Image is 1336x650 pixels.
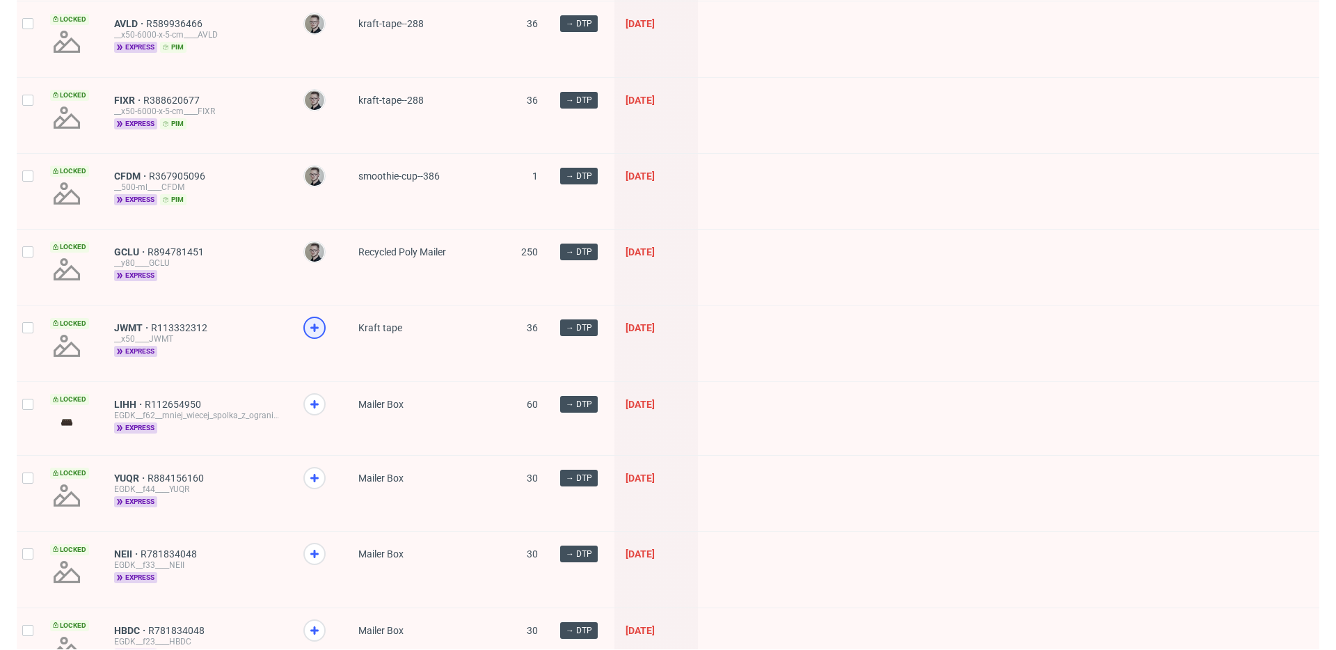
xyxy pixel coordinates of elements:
[148,246,207,257] span: R894781451
[114,399,145,410] a: LIHH
[148,625,207,636] a: R781834048
[358,171,440,182] span: smoothie-cup--386
[527,625,538,636] span: 30
[626,625,655,636] span: [DATE]
[114,548,141,560] a: NEII
[114,171,149,182] a: CFDM
[114,333,281,344] div: __x50____JWMT
[527,95,538,106] span: 36
[566,94,592,106] span: → DTP
[50,318,89,329] span: Locked
[566,322,592,334] span: → DTP
[626,246,655,257] span: [DATE]
[358,95,424,106] span: kraft-tape--288
[114,473,148,484] a: YUQR
[160,118,186,129] span: pim
[114,560,281,571] div: EGDK__f33____NEII
[50,620,89,631] span: Locked
[626,473,655,484] span: [DATE]
[114,346,157,357] span: express
[50,90,89,101] span: Locked
[114,18,146,29] a: AVLD
[114,496,157,507] span: express
[160,42,186,53] span: pim
[305,14,324,33] img: Krystian Gaza
[148,473,207,484] a: R884156160
[50,329,83,363] img: no_design.png
[114,246,148,257] a: GCLU
[358,473,404,484] span: Mailer Box
[50,241,89,253] span: Locked
[305,242,324,262] img: Krystian Gaza
[626,548,655,560] span: [DATE]
[50,479,83,512] img: no_design.png
[50,413,83,431] img: version_two_editor_design
[566,548,592,560] span: → DTP
[566,17,592,30] span: → DTP
[114,42,157,53] span: express
[305,90,324,110] img: Krystian Gaza
[114,257,281,269] div: __y80____GCLU
[566,170,592,182] span: → DTP
[305,166,324,186] img: Krystian Gaza
[50,177,83,210] img: no_design.png
[114,625,148,636] a: HBDC
[160,194,186,205] span: pim
[50,544,89,555] span: Locked
[566,472,592,484] span: → DTP
[527,399,538,410] span: 60
[358,548,404,560] span: Mailer Box
[50,555,83,589] img: no_design.png
[626,171,655,182] span: [DATE]
[626,322,655,333] span: [DATE]
[114,410,281,421] div: EGDK__f62__mniej_wiecej_spolka_z_ograniczona_odpowiedzialnoscia__LIHH
[114,572,157,583] span: express
[50,25,83,58] img: no_design.png
[50,101,83,134] img: no_design.png
[146,18,205,29] a: R589936466
[626,18,655,29] span: [DATE]
[114,106,281,117] div: __x50-6000-x-5-cm____FIXR
[527,473,538,484] span: 30
[143,95,202,106] a: R388620677
[145,399,204,410] span: R112654950
[114,322,151,333] a: JWMT
[114,194,157,205] span: express
[626,399,655,410] span: [DATE]
[566,624,592,637] span: → DTP
[566,246,592,258] span: → DTP
[114,95,143,106] span: FIXR
[50,394,89,405] span: Locked
[358,625,404,636] span: Mailer Box
[50,166,89,177] span: Locked
[114,29,281,40] div: __x50-6000-x-5-cm____AVLD
[358,18,424,29] span: kraft-tape--288
[527,548,538,560] span: 30
[114,118,157,129] span: express
[50,14,89,25] span: Locked
[527,322,538,333] span: 36
[532,171,538,182] span: 1
[566,398,592,411] span: → DTP
[358,246,446,257] span: Recycled Poly Mailer
[358,399,404,410] span: Mailer Box
[149,171,208,182] a: R367905096
[521,246,538,257] span: 250
[527,18,538,29] span: 36
[141,548,200,560] a: R781834048
[358,322,402,333] span: Kraft tape
[50,253,83,286] img: no_design.png
[114,270,157,281] span: express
